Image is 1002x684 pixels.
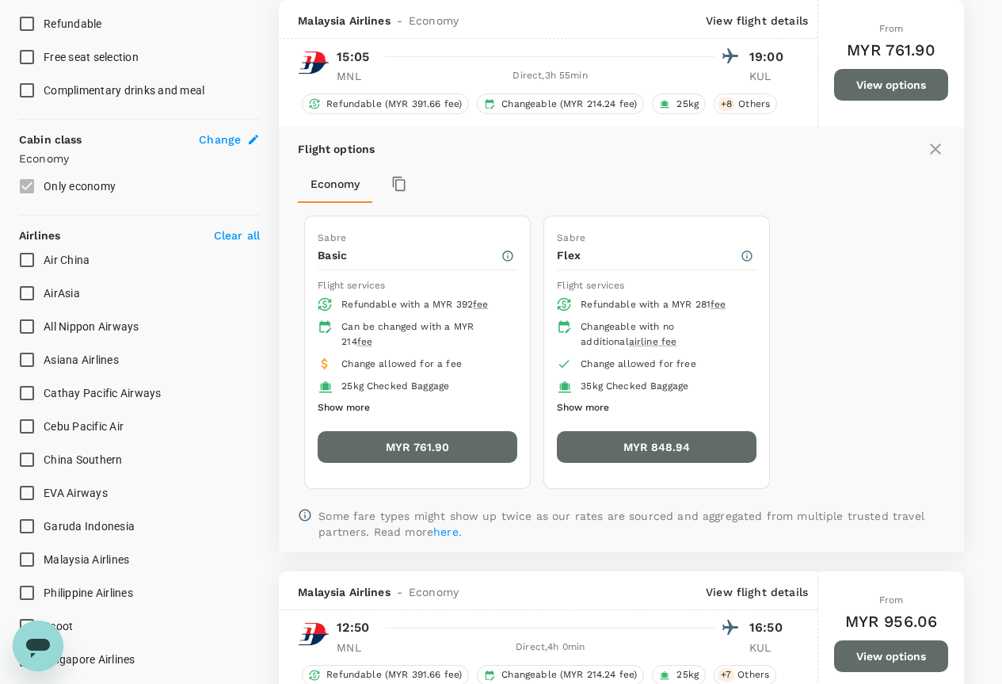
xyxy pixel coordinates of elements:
span: Scoot [44,620,73,632]
span: - [391,13,409,29]
span: Change [199,132,241,147]
div: 25kg [652,94,706,114]
h6: MYR 761.90 [847,37,935,63]
p: Basic [318,247,501,263]
span: 25kg [670,97,705,111]
span: Others [732,97,776,111]
span: Air China [44,254,90,266]
p: KUL [749,68,789,84]
p: Clear all [214,227,260,243]
span: Flight services [318,280,385,291]
div: Refundable with a MYR 392 [341,297,505,313]
span: 25kg [670,668,705,682]
span: Asiana Airlines [44,353,119,366]
button: MYR 761.90 [318,431,517,463]
p: 15:05 [337,48,369,67]
span: Change allowed for free [581,358,695,369]
span: All Nippon Airways [44,320,139,333]
h6: MYR 956.06 [845,609,938,634]
span: Cathay Pacific Airways [44,387,162,399]
iframe: Button to launch messaging window [13,621,63,671]
span: 35kg Checked Baggage [581,380,688,392]
span: Malaysia Airlines [298,584,391,600]
img: MH [298,618,330,650]
p: MNL [337,68,376,84]
a: here [433,525,459,538]
span: Philippine Airlines [44,587,133,599]
p: View flight details [706,13,808,29]
p: KUL [749,640,789,655]
span: EVA Airways [44,487,108,499]
span: From [879,594,904,606]
button: View options [834,69,948,101]
span: Refundable (MYR 391.66 fee) [320,97,468,111]
strong: Airlines [19,229,60,242]
div: +8Others [714,94,777,114]
button: Economy [298,165,372,203]
span: fee [357,336,372,347]
button: View options [834,640,948,672]
span: Cebu Pacific Air [44,420,124,433]
p: 16:50 [749,618,789,637]
span: Malaysia Airlines [298,13,391,29]
span: airline fee [629,336,677,347]
span: Economy [409,13,459,29]
span: Changeable (MYR 214.24 fee) [495,97,643,111]
div: Direct , 3h 55min [386,68,714,84]
span: + 8 [718,97,735,111]
span: Singapore Airlines [44,653,135,666]
span: fee [711,299,726,310]
p: 19:00 [749,48,789,67]
span: Others [731,668,775,682]
button: Show more [557,398,609,418]
strong: Cabin class [19,133,82,146]
span: - [391,584,409,600]
div: Refundable (MYR 391.66 fee) [302,94,469,114]
div: Can be changed with a MYR 214 [341,319,505,351]
div: Direct , 4h 0min [386,640,714,655]
button: Show more [318,398,370,418]
p: Flight options [298,141,375,157]
p: Flex [557,247,740,263]
div: Changeable (MYR 214.24 fee) [477,94,644,114]
span: Refundable [44,17,102,30]
div: Refundable with a MYR 281 [581,297,744,313]
span: From [879,23,904,34]
span: Malaysia Airlines [44,553,129,566]
p: 12:50 [337,618,369,637]
p: View flight details [706,584,808,600]
span: Change allowed for a fee [341,358,462,369]
span: Sabre [318,232,346,243]
span: Refundable (MYR 391.66 fee) [320,668,468,682]
span: Complimentary drinks and meal [44,84,204,97]
span: Only economy [44,180,116,193]
span: Free seat selection [44,51,139,63]
p: Some fare types might show up twice as our rates are sourced and aggregated from multiple trusted... [318,508,945,540]
img: MH [298,47,330,78]
span: China Southern [44,453,123,466]
button: MYR 848.94 [557,431,756,463]
span: Changeable (MYR 214.24 fee) [495,668,643,682]
span: AirAsia [44,287,80,300]
p: MNL [337,640,376,655]
span: Sabre [557,232,585,243]
span: + 7 [718,668,734,682]
span: fee [473,299,488,310]
span: Garuda Indonesia [44,520,135,533]
span: 25kg Checked Baggage [341,380,449,392]
p: Economy [19,151,260,166]
span: Economy [409,584,459,600]
span: Flight services [557,280,624,291]
div: Changeable with no additional [581,319,744,351]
